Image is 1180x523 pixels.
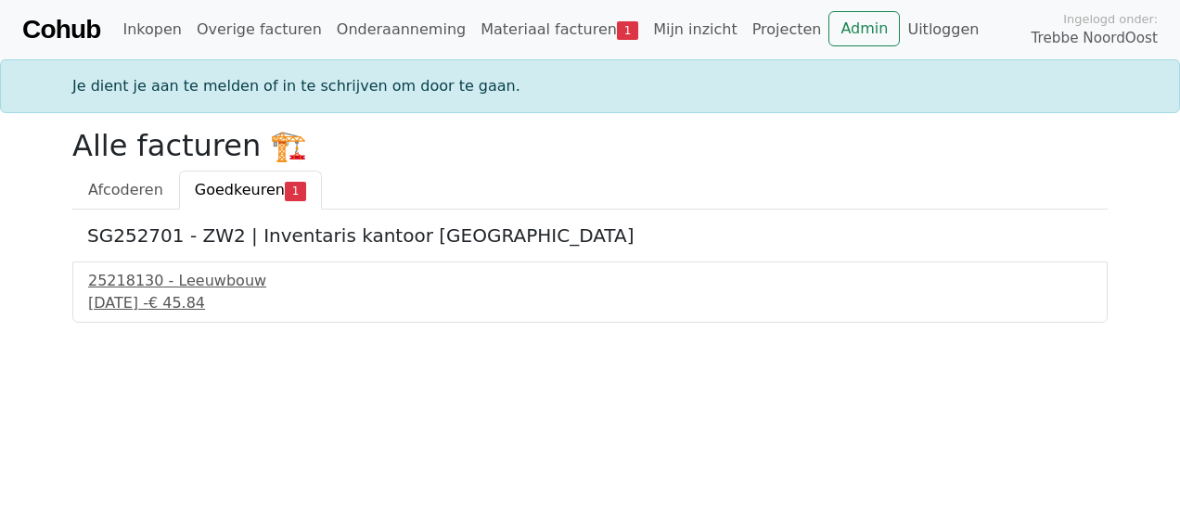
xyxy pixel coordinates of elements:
[72,171,179,210] a: Afcoderen
[61,75,1119,97] div: Je dient je aan te melden of in te schrijven om door te gaan.
[88,270,1092,292] div: 25218130 - Leeuwbouw
[1032,28,1158,49] span: Trebbe NoordOost
[88,181,163,198] span: Afcoderen
[22,7,100,52] a: Cohub
[285,182,306,200] span: 1
[900,11,986,48] a: Uitloggen
[87,224,1093,247] h5: SG252701 - ZW2 | Inventaris kantoor [GEOGRAPHIC_DATA]
[473,11,646,48] a: Materiaal facturen1
[329,11,473,48] a: Onderaanneming
[148,294,205,312] span: € 45.84
[1063,10,1158,28] span: Ingelogd onder:
[88,292,1092,314] div: [DATE] -
[646,11,745,48] a: Mijn inzicht
[88,270,1092,314] a: 25218130 - Leeuwbouw[DATE] -€ 45.84
[189,11,329,48] a: Overige facturen
[745,11,829,48] a: Projecten
[115,11,188,48] a: Inkopen
[72,128,1108,163] h2: Alle facturen 🏗️
[617,21,638,40] span: 1
[179,171,322,210] a: Goedkeuren1
[195,181,285,198] span: Goedkeuren
[828,11,900,46] a: Admin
